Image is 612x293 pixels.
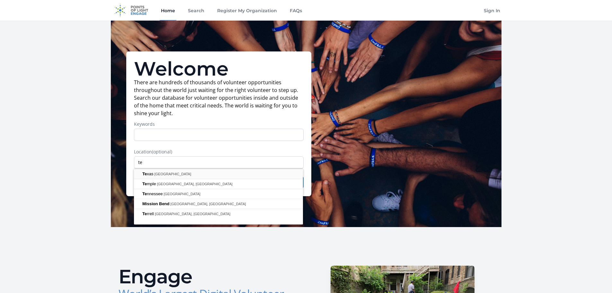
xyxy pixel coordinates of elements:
span: Te [142,181,147,186]
span: xas [142,171,154,176]
span: Te [142,171,147,176]
span: mple [142,181,157,186]
span: [GEOGRAPHIC_DATA], [GEOGRAPHIC_DATA] [155,212,230,216]
span: Mission Bend [142,201,170,206]
h2: Engage [119,267,301,286]
span: (optional) [152,149,172,155]
span: [GEOGRAPHIC_DATA] [164,192,200,196]
span: [GEOGRAPHIC_DATA] [154,172,191,176]
label: Keywords [134,121,304,127]
p: There are hundreds of thousands of volunteer opportunities throughout the world just waiting for ... [134,78,304,117]
span: nnessee [142,191,164,196]
input: Enter a location [134,156,304,169]
span: [GEOGRAPHIC_DATA], [GEOGRAPHIC_DATA] [157,182,232,186]
span: [GEOGRAPHIC_DATA], [GEOGRAPHIC_DATA] [171,202,246,206]
h1: Welcome [134,59,304,78]
span: Te [142,191,147,196]
span: Te [142,211,147,216]
label: Location [134,149,304,155]
span: rrell [142,211,155,216]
